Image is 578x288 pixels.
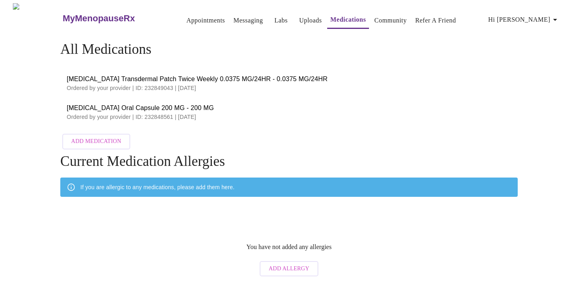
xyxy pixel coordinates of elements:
span: Add Medication [71,137,121,147]
p: You have not added any allergies [246,243,332,251]
button: Add Medication [62,134,130,149]
span: [MEDICAL_DATA] Oral Capsule 200 MG - 200 MG [67,103,511,113]
a: Refer a Friend [415,15,456,26]
a: Uploads [299,15,322,26]
button: Medications [327,12,369,29]
a: Messaging [234,15,263,26]
a: Community [374,15,407,26]
h3: MyMenopauseRx [63,13,135,24]
button: Hi [PERSON_NAME] [485,12,563,28]
p: Ordered by your provider | ID: 232848561 | [DATE] [67,113,511,121]
img: MyMenopauseRx Logo [13,3,61,33]
div: If you are allergic to any medications, please add them here. [80,180,234,194]
a: Medications [330,14,366,25]
h4: All Medications [60,41,518,57]
button: Labs [268,12,294,29]
button: Refer a Friend [412,12,459,29]
button: Messaging [230,12,266,29]
span: Add Allergy [269,264,309,274]
button: Appointments [183,12,228,29]
a: Appointments [187,15,225,26]
button: Uploads [296,12,325,29]
p: Ordered by your provider | ID: 232849043 | [DATE] [67,84,511,92]
span: Hi [PERSON_NAME] [488,14,560,25]
button: Add Allergy [260,261,318,277]
a: MyMenopauseRx [61,4,167,33]
button: Community [371,12,410,29]
span: [MEDICAL_DATA] Transdermal Patch Twice Weekly 0.0375 MG/24HR - 0.0375 MG/24HR [67,74,511,84]
h4: Current Medication Allergies [60,153,518,170]
a: Labs [275,15,288,26]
